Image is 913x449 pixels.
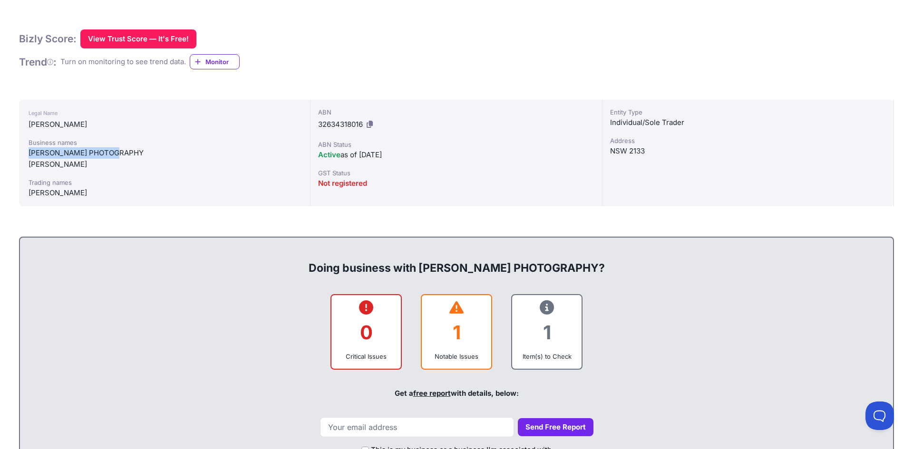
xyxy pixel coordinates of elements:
[29,138,301,147] div: Business names
[610,117,886,128] div: Individual/Sole Trader
[318,179,367,188] span: Not registered
[318,120,363,129] span: 32634318016
[429,313,484,352] div: 1
[318,168,594,178] div: GST Status
[339,313,393,352] div: 0
[610,107,886,117] div: Entity Type
[190,54,240,69] a: Monitor
[205,57,239,67] span: Monitor
[518,418,593,437] button: Send Free Report
[318,107,594,117] div: ABN
[29,245,884,276] div: Doing business with [PERSON_NAME] PHOTOGRAPHY?
[339,352,393,361] div: Critical Issues
[318,149,594,161] div: as of [DATE]
[318,140,594,149] div: ABN Status
[29,107,301,119] div: Legal Name
[29,147,301,159] div: [PERSON_NAME] PHOTOGRAPHY
[413,389,451,398] a: free report
[429,352,484,361] div: Notable Issues
[865,401,894,430] iframe: Toggle Customer Support
[520,352,574,361] div: Item(s) to Check
[19,56,57,68] h1: Trend :
[520,313,574,352] div: 1
[19,32,77,45] h1: Bizly Score:
[29,187,301,199] div: [PERSON_NAME]
[29,159,301,170] div: [PERSON_NAME]
[318,150,340,159] span: Active
[320,417,514,437] input: Your email address
[610,145,886,157] div: NSW 2133
[395,389,519,398] span: Get a with details, below:
[29,119,301,130] div: [PERSON_NAME]
[610,136,886,145] div: Address
[80,29,196,48] button: View Trust Score — It's Free!
[29,178,301,187] div: Trading names
[60,57,186,67] div: Turn on monitoring to see trend data.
